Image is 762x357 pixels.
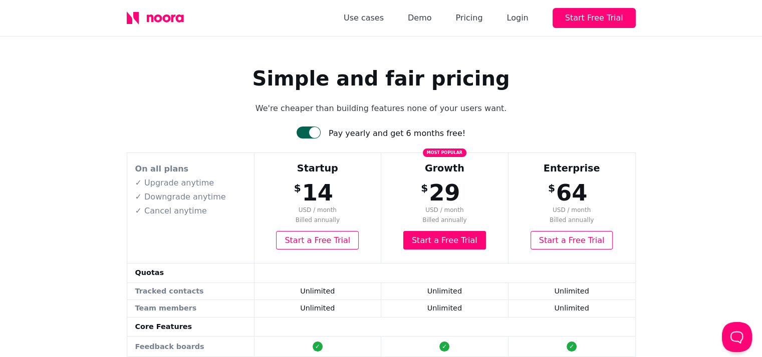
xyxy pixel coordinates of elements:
[382,205,507,214] span: USD / month
[548,180,555,195] span: $
[423,148,466,157] span: Most popular
[509,205,635,214] span: USD / month
[506,11,528,25] div: Login
[255,205,381,214] span: USD / month
[254,300,381,317] td: Unlimited
[127,102,636,114] p: We're cheaper than building features none of your users want.
[127,282,255,300] td: Tracked contacts
[381,300,509,317] td: Unlimited
[127,336,255,357] td: Feedback boards
[135,191,246,203] p: ✓ Downgrade anytime
[408,11,432,25] a: Demo
[127,66,636,90] h1: Simple and fair pricing
[255,215,381,224] span: Billed annually
[509,161,635,176] div: Enterprise
[254,282,381,300] td: Unlimited
[403,231,486,249] a: Start a Free Trial
[531,231,613,249] a: Start a Free Trial
[135,205,246,217] p: ✓ Cancel anytime
[276,231,359,249] a: Start a Free Trial
[135,177,246,189] p: ✓ Upgrade anytime
[556,179,587,206] span: 64
[508,282,635,300] td: Unlimited
[509,215,635,224] span: Billed annually
[313,341,323,351] div: ✓
[567,341,577,351] div: ✓
[455,11,482,25] a: Pricing
[344,11,384,25] a: Use cases
[294,180,301,195] span: $
[722,322,752,352] iframe: Help Scout Beacon - Open
[382,161,507,176] div: Growth
[302,179,333,206] span: 14
[329,126,465,140] div: Pay yearly and get 6 months free!
[135,164,189,173] strong: On all plans
[421,180,428,195] span: $
[127,317,255,336] td: Core Features
[381,282,509,300] td: Unlimited
[255,161,381,176] div: Startup
[127,300,255,317] td: Team members
[553,8,636,28] button: Start Free Trial
[508,300,635,317] td: Unlimited
[439,341,449,351] div: ✓
[127,263,255,282] td: Quotas
[429,179,460,206] span: 29
[382,215,507,224] span: Billed annually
